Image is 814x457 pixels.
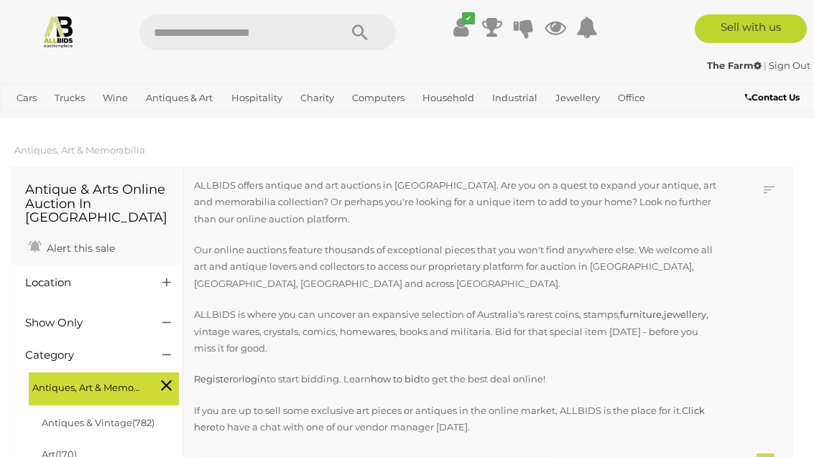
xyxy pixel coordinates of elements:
a: Alert this sale [25,236,119,258]
h4: Category [25,349,141,362]
p: If you are up to sell some exclusive art pieces or antiques in the online market, ALLBIDS is the ... [194,402,722,436]
a: Contact Us [745,90,803,105]
a: Industrial [486,86,543,110]
img: Allbids.com.au [42,14,75,48]
a: [GEOGRAPHIC_DATA] [58,110,172,133]
p: ALLBIDS is where you can uncover an expansive selection of Australia's rarest coins, stamps, , , ... [194,306,722,357]
a: Charity [295,86,340,110]
a: Register [194,373,233,385]
a: Jewellery [550,86,606,110]
a: Office [612,86,651,110]
p: or to start bidding. Learn to get the best deal online! [194,371,722,387]
button: Search [324,14,396,50]
a: Cars [11,86,42,110]
a: Antiques, Art & Memorabilia [14,144,145,156]
a: Sign Out [769,60,810,71]
i: ✔ [462,12,475,24]
h1: Antique & Arts Online Auction In [GEOGRAPHIC_DATA] [25,183,168,225]
a: Wine [97,86,134,110]
a: Computers [346,86,410,110]
a: ✔ [450,14,471,40]
span: Antiques, Art & Memorabilia [32,376,140,396]
a: login [242,373,267,385]
span: Alert this sale [43,242,115,255]
a: Antiques & Art [140,86,218,110]
a: furniture [620,308,662,320]
h4: Location [25,277,141,289]
span: | [764,60,767,71]
span: (782) [132,417,154,428]
a: how to bid [371,373,420,385]
a: Hospitality [226,86,288,110]
p: Our online auctions feature thousands of exceptional pieces that you won't find anywhere else. We... [194,242,722,292]
strong: The Farm [707,60,762,71]
a: jewellery [664,308,706,320]
h4: Show Only [25,317,141,329]
a: Sell with us [695,14,807,43]
b: Contact Us [745,92,800,103]
a: The Farm [707,60,764,71]
a: Trucks [49,86,91,110]
a: Antiques & Vintage(782) [42,417,154,428]
a: Sports [11,110,52,133]
p: ALLBIDS offers antique and art auctions in [GEOGRAPHIC_DATA]. Are you on a quest to expand your a... [194,177,722,227]
a: Household [417,86,480,110]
